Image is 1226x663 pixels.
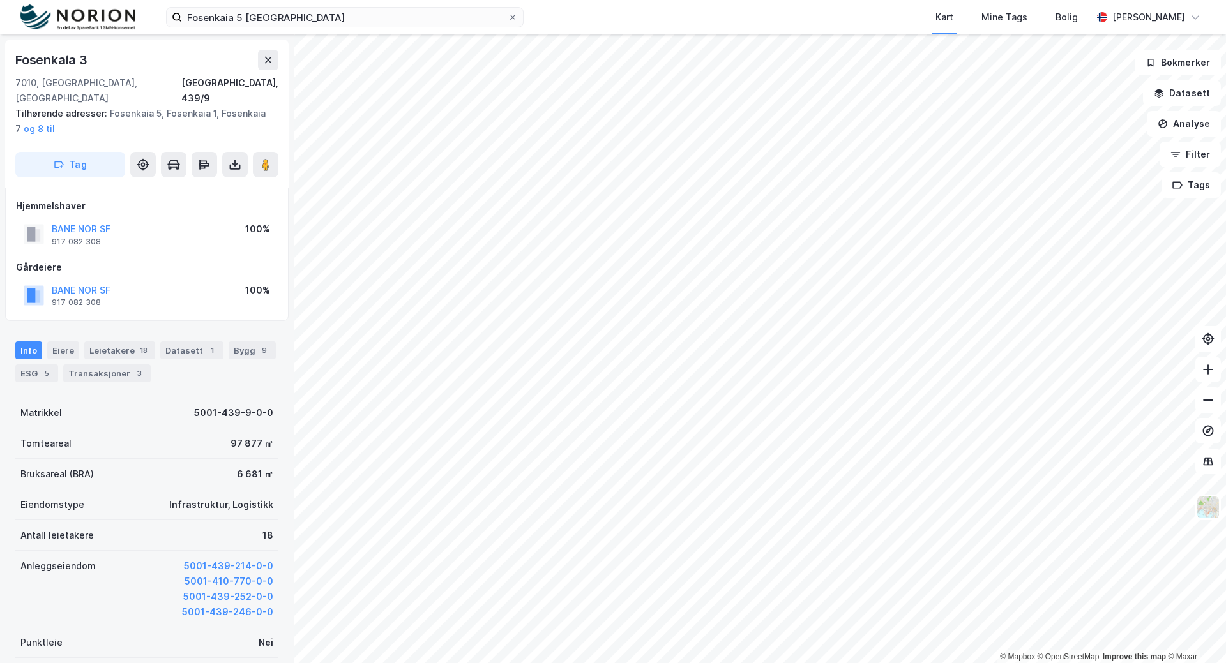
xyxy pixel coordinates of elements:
div: Tomteareal [20,436,72,451]
div: Datasett [160,341,223,359]
iframe: Chat Widget [1162,602,1226,663]
button: Tags [1162,172,1221,198]
div: 5001-439-9-0-0 [194,405,273,421]
button: Bokmerker [1135,50,1221,75]
img: norion-logo.80e7a08dc31c2e691866.png [20,4,135,31]
div: 917 082 308 [52,297,101,308]
div: Punktleie [20,635,63,650]
a: Improve this map [1103,652,1166,661]
div: Mine Tags [981,10,1027,25]
div: Hjemmelshaver [16,198,278,214]
button: Datasett [1143,80,1221,106]
div: 100% [245,283,270,298]
div: Infrastruktur, Logistikk [169,497,273,512]
div: Gårdeiere [16,260,278,275]
div: Eiere [47,341,79,359]
button: Analyse [1147,111,1221,137]
div: Leietakere [84,341,155,359]
div: 18 [262,528,273,543]
div: Matrikkel [20,405,62,421]
span: Tilhørende adresser: [15,108,110,119]
div: 97 877 ㎡ [231,436,273,451]
div: 3 [133,367,146,380]
div: Bolig [1056,10,1078,25]
div: 100% [245,221,270,237]
div: 18 [137,344,150,357]
div: ESG [15,364,58,382]
div: Info [15,341,42,359]
div: [GEOGRAPHIC_DATA], 439/9 [181,75,278,106]
div: Antall leietakere [20,528,94,543]
div: Nei [259,635,273,650]
a: Mapbox [1000,652,1035,661]
input: Søk på adresse, matrikkel, gårdeiere, leietakere eller personer [182,8,508,27]
div: Kart [935,10,953,25]
button: 5001-439-252-0-0 [183,589,273,604]
div: 9 [258,344,271,357]
div: Eiendomstype [20,497,84,512]
img: Z [1196,495,1220,519]
button: 5001-410-770-0-0 [185,574,273,589]
div: 1 [206,344,218,357]
div: Anleggseiendom [20,558,96,574]
div: Bygg [229,341,276,359]
div: Transaksjoner [63,364,151,382]
button: Filter [1160,142,1221,167]
button: 5001-439-246-0-0 [182,604,273,620]
button: 5001-439-214-0-0 [184,558,273,574]
div: 7010, [GEOGRAPHIC_DATA], [GEOGRAPHIC_DATA] [15,75,181,106]
a: OpenStreetMap [1038,652,1100,661]
div: [PERSON_NAME] [1112,10,1185,25]
div: 6 681 ㎡ [237,466,273,482]
div: Fosenkaia 5, Fosenkaia 1, Fosenkaia 7 [15,106,268,137]
div: Bruksareal (BRA) [20,466,94,482]
div: 5 [40,367,53,380]
div: 917 082 308 [52,237,101,247]
div: Kontrollprogram for chat [1162,602,1226,663]
button: Tag [15,152,125,177]
div: Fosenkaia 3 [15,50,90,70]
